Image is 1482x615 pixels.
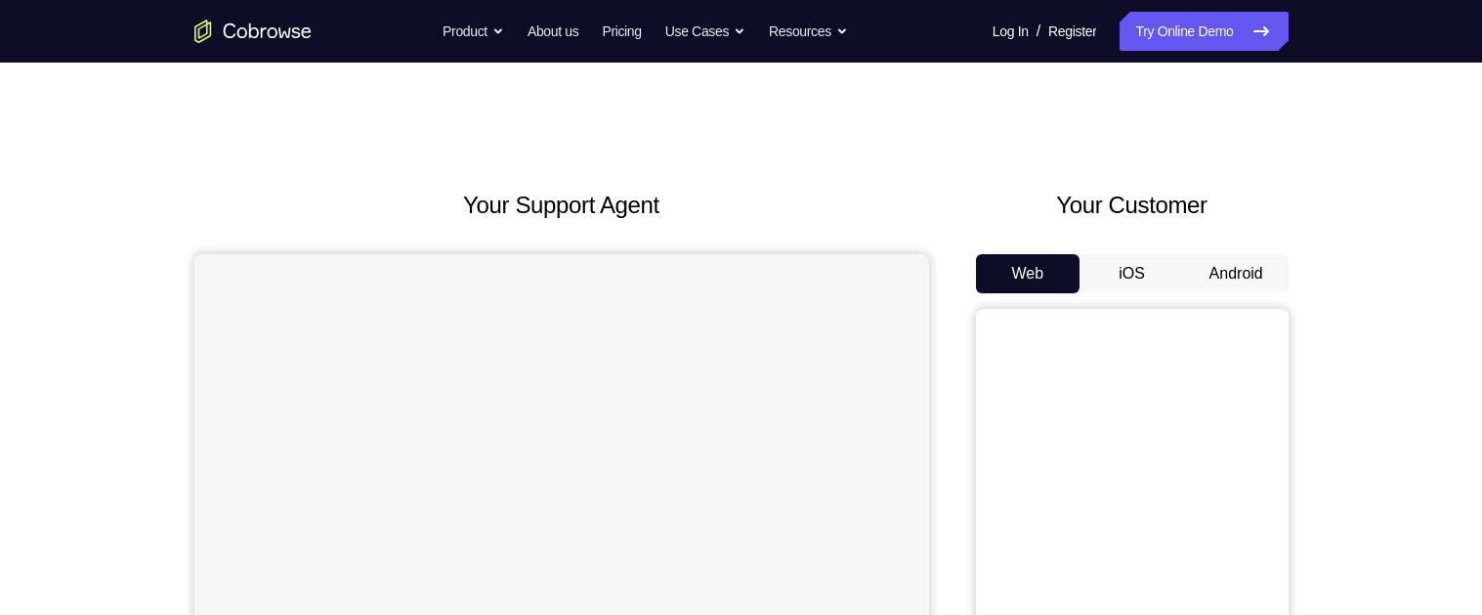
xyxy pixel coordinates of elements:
a: Try Online Demo [1120,12,1288,51]
h2: Your Customer [976,188,1289,223]
h2: Your Support Agent [194,188,929,223]
a: Go to the home page [194,20,312,43]
button: Product [443,12,504,51]
a: Log In [993,12,1029,51]
button: Use Cases [665,12,745,51]
span: / [1037,20,1040,43]
a: Register [1048,12,1096,51]
a: About us [528,12,578,51]
button: Android [1184,254,1289,293]
button: iOS [1080,254,1184,293]
a: Pricing [602,12,641,51]
button: Resources [769,12,848,51]
button: Web [976,254,1080,293]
